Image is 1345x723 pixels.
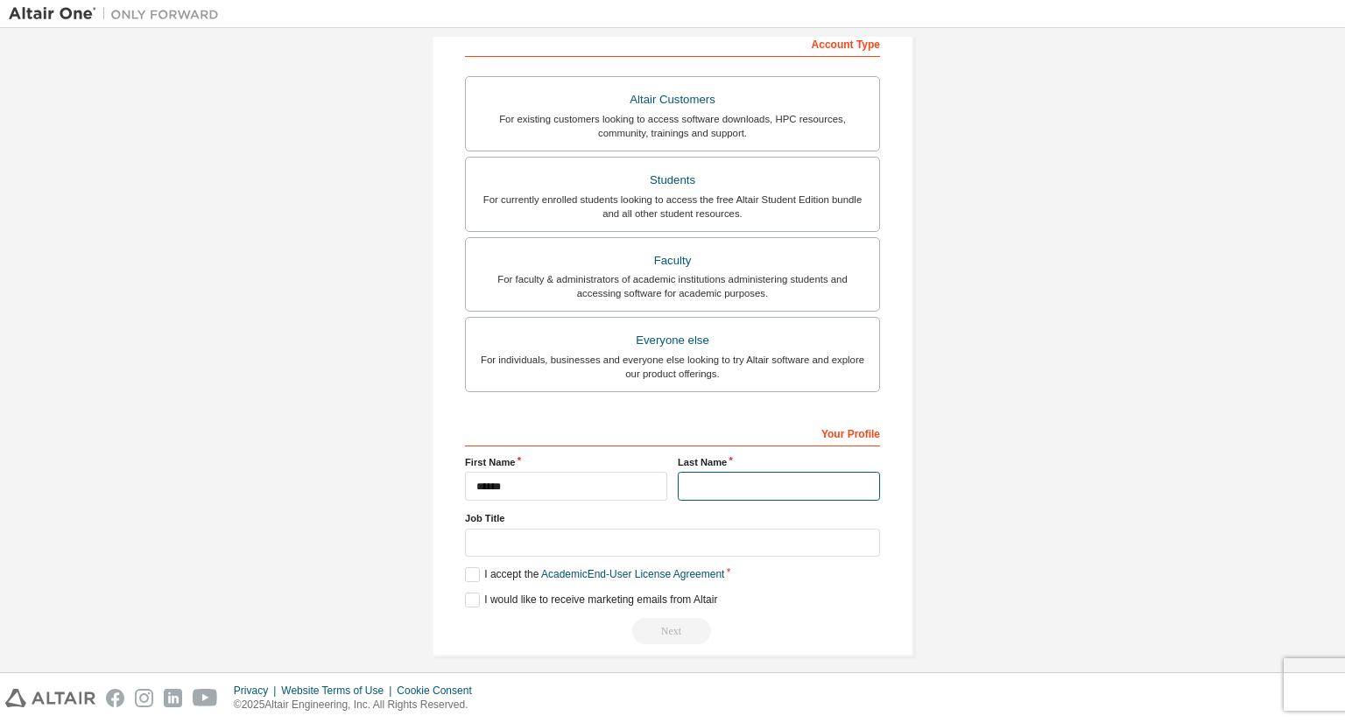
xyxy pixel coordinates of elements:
a: Academic End-User License Agreement [541,568,724,580]
p: © 2025 Altair Engineering, Inc. All Rights Reserved. [234,698,482,712]
div: For individuals, businesses and everyone else looking to try Altair software and explore our prod... [476,353,869,381]
div: Students [476,168,869,193]
img: instagram.svg [135,689,153,707]
label: I would like to receive marketing emails from Altair [465,593,717,607]
img: facebook.svg [106,689,124,707]
img: linkedin.svg [164,689,182,707]
div: Faculty [476,249,869,273]
div: Altair Customers [476,88,869,112]
img: Altair One [9,5,228,23]
img: youtube.svg [193,689,218,707]
div: For existing customers looking to access software downloads, HPC resources, community, trainings ... [476,112,869,140]
div: Website Terms of Use [281,684,397,698]
label: Last Name [678,455,880,469]
div: Everyone else [476,328,869,353]
label: Job Title [465,511,880,525]
label: I accept the [465,567,724,582]
div: Your Profile [465,418,880,446]
div: For currently enrolled students looking to access the free Altair Student Edition bundle and all ... [476,193,869,221]
div: Read and acccept EULA to continue [465,618,880,644]
div: Account Type [465,29,880,57]
div: Privacy [234,684,281,698]
img: altair_logo.svg [5,689,95,707]
div: For faculty & administrators of academic institutions administering students and accessing softwa... [476,272,869,300]
div: Cookie Consent [397,684,482,698]
label: First Name [465,455,667,469]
